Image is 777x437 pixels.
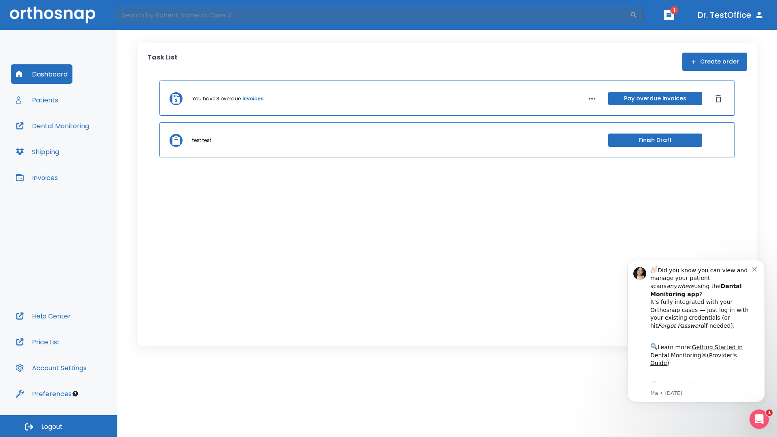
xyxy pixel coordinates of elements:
[670,6,678,14] span: 1
[242,95,263,102] a: invoices
[615,248,777,415] iframe: Intercom notifications message
[11,358,91,378] button: Account Settings
[41,422,63,431] span: Logout
[11,332,65,352] button: Price List
[116,7,630,23] input: Search by Patient Name or Case #
[72,390,79,397] div: Tooltip anchor
[11,168,63,187] button: Invoices
[11,306,76,326] button: Help Center
[11,64,72,84] button: Dashboard
[749,409,769,429] iframe: Intercom live chat
[192,137,211,144] p: test test
[35,142,137,149] p: Message from Ma, sent 1w ago
[11,116,94,136] button: Dental Monitoring
[137,17,144,24] button: Dismiss notification
[682,53,747,71] button: Create order
[10,6,96,23] img: Orthosnap
[608,92,702,105] button: Pay overdue invoices
[11,90,63,110] button: Patients
[192,95,241,102] p: You have 3 overdue
[11,384,76,403] button: Preferences
[35,134,107,148] a: App Store
[11,142,64,161] button: Shipping
[712,92,725,105] button: Dismiss
[766,409,773,416] span: 1
[35,132,137,173] div: Download the app: | ​ Let us know if you need help getting started!
[608,134,702,147] button: Finish Draft
[694,8,767,22] button: Dr. TestOffice
[147,53,178,71] p: Task List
